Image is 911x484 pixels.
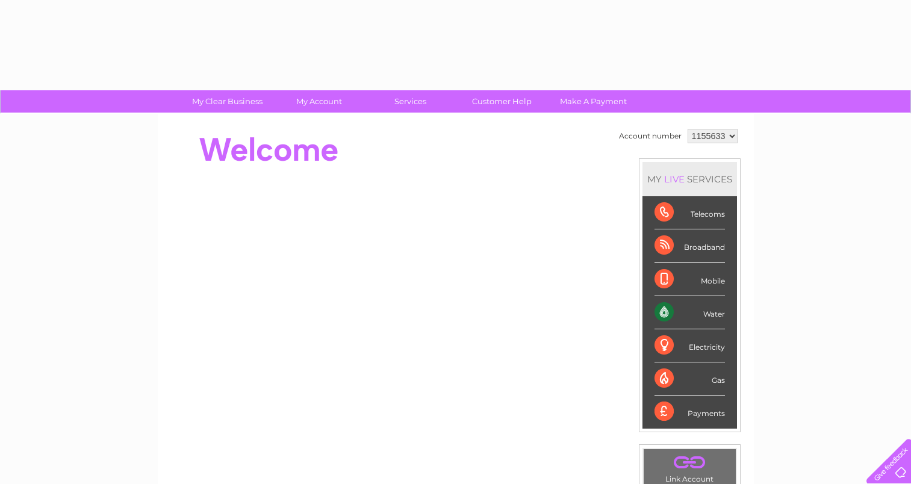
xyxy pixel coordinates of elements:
div: Gas [654,362,725,396]
div: Broadband [654,229,725,262]
a: My Account [269,90,368,113]
div: LIVE [662,173,687,185]
div: Water [654,296,725,329]
a: Services [361,90,460,113]
td: Account number [616,126,685,146]
div: Telecoms [654,196,725,229]
div: MY SERVICES [642,162,737,196]
a: My Clear Business [178,90,277,113]
div: Payments [654,396,725,428]
div: Mobile [654,263,725,296]
a: . [647,452,733,473]
div: Electricity [654,329,725,362]
a: Make A Payment [544,90,643,113]
a: Customer Help [452,90,552,113]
